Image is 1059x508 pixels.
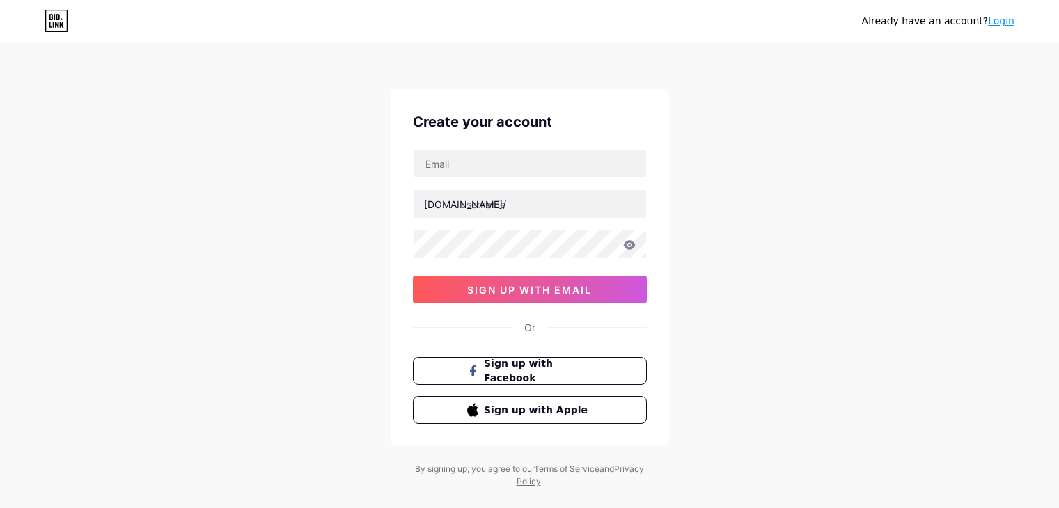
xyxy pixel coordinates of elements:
span: sign up with email [467,284,592,296]
span: Sign up with Apple [484,403,592,418]
a: Terms of Service [534,463,599,474]
button: Sign up with Facebook [413,357,647,385]
button: sign up with email [413,276,647,303]
input: Email [414,150,646,177]
a: Login [988,15,1014,26]
div: Or [524,320,535,335]
span: Sign up with Facebook [484,356,592,386]
input: username [414,190,646,218]
button: Sign up with Apple [413,396,647,424]
div: [DOMAIN_NAME]/ [424,197,506,212]
div: Create your account [413,111,647,132]
div: Already have an account? [862,14,1014,29]
div: By signing up, you agree to our and . [411,463,648,488]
